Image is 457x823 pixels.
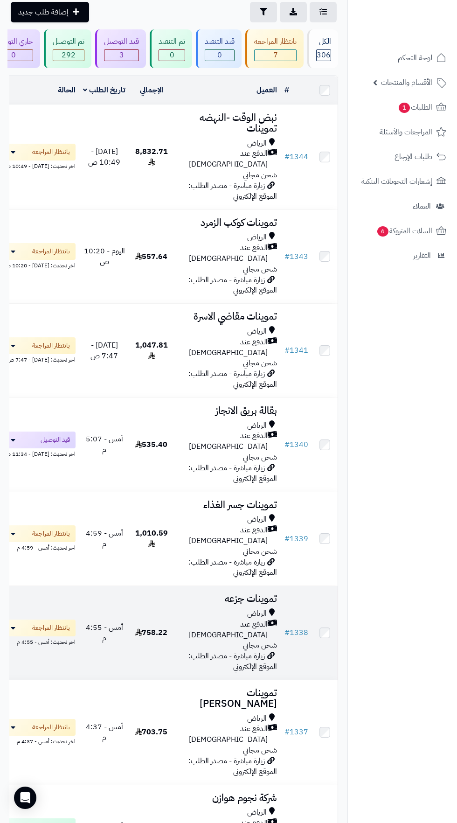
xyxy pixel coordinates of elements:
[413,200,431,213] span: العملاء
[247,326,267,337] span: الرياض
[178,724,268,745] span: الدفع عند [DEMOGRAPHIC_DATA]
[178,525,268,546] span: الدفع عند [DEMOGRAPHIC_DATA]
[284,151,308,162] a: #1344
[1,260,76,270] div: اخر تحديث: [DATE] - 10:20 ص
[135,627,167,638] span: 758.22
[159,36,185,47] div: تم التنفيذ
[255,50,296,61] span: 7
[178,243,268,264] span: الدفع عند [DEMOGRAPHIC_DATA]
[284,627,290,638] span: #
[135,251,167,262] span: 557.64
[284,345,308,356] a: #1341
[159,50,185,61] div: 0
[104,36,139,47] div: قيد التوصيل
[14,787,36,809] div: Open Intercom Messenger
[1,448,76,458] div: اخر تحديث: [DATE] - 11:34 ص
[86,528,123,550] span: أمس - 4:59 م
[41,435,70,445] span: قيد التوصيل
[395,150,432,163] span: طلبات الإرجاع
[413,249,431,262] span: التقارير
[398,101,432,114] span: الطلبات
[376,224,432,237] span: السلات المتروكة
[135,528,168,550] span: 1,010.59
[32,529,70,538] span: بانتظار المراجعة
[188,650,277,672] span: زيارة مباشرة - مصدر الطلب: الموقع الإلكتروني
[53,36,84,47] div: تم التوصيل
[32,247,70,256] span: بانتظار المراجعة
[18,7,69,18] span: إضافة طلب جديد
[247,514,267,525] span: الرياض
[284,84,289,96] a: #
[353,170,451,193] a: إشعارات التحويلات البنكية
[243,546,277,557] span: شحن مجاني
[394,26,448,46] img: logo-2.png
[381,76,432,89] span: الأقسام والمنتجات
[135,146,168,168] span: 8,832.71
[243,452,277,463] span: شحن مجاني
[1,542,76,552] div: اخر تحديث: أمس - 4:59 م
[53,50,84,61] div: 292
[1,636,76,646] div: اخر تحديث: أمس - 4:55 م
[243,640,277,651] span: شحن مجاني
[188,462,277,484] span: زيارة مباشرة - مصدر الطلب: الموقع الإلكتروني
[316,36,331,47] div: الكل
[247,138,267,149] span: الرياض
[256,84,277,96] a: العميل
[399,103,410,113] span: 1
[42,29,93,68] a: تم التوصيل 292
[353,220,451,242] a: السلات المتروكة6
[247,232,267,243] span: الرياض
[188,755,277,777] span: زيارة مباشرة - مصدر الطلب: الموقع الإلكتروني
[243,264,277,275] span: شحن مجاني
[86,721,123,743] span: أمس - 4:37 م
[178,337,268,358] span: الدفع عند [DEMOGRAPHIC_DATA]
[178,793,277,803] h3: شركة نجوم هوازن
[188,557,277,579] span: زيارة مباشرة - مصدر الطلب: الموقع الإلكتروني
[284,439,290,450] span: #
[284,151,290,162] span: #
[247,420,267,431] span: الرياض
[86,622,123,644] span: أمس - 4:55 م
[284,251,308,262] a: #1343
[1,736,76,746] div: اخر تحديث: أمس - 4:37 م
[86,433,123,455] span: أمس - 5:07 م
[188,368,277,390] span: زيارة مباشرة - مصدر الطلب: الموقع الإلكتروني
[205,50,234,61] span: 0
[32,341,70,350] span: بانتظار المراجعة
[178,593,277,604] h3: تموينات جزعه
[188,274,277,296] span: زيارة مباشرة - مصدر الطلب: الموقع الإلكتروني
[135,726,167,738] span: 703.75
[205,36,235,47] div: قيد التنفيذ
[83,84,125,96] a: تاريخ الطلب
[353,121,451,143] a: المراجعات والأسئلة
[194,29,243,68] a: قيد التنفيذ 0
[243,745,277,756] span: شحن مجاني
[284,533,308,544] a: #1339
[11,2,89,22] a: إضافة طلب جديد
[247,807,267,818] span: الرياض
[284,533,290,544] span: #
[84,245,125,267] span: اليوم - 10:20 ص
[178,405,277,416] h3: بقالة بريق الانجاز
[353,146,451,168] a: طلبات الإرجاع
[32,623,70,633] span: بانتظار المراجعة
[58,84,76,96] a: الحالة
[32,147,70,157] span: بانتظار المراجعة
[353,47,451,69] a: لوحة التحكم
[377,226,388,237] span: 6
[284,726,308,738] a: #1337
[93,29,148,68] a: قيد التوصيل 3
[178,619,268,641] span: الدفع عند [DEMOGRAPHIC_DATA]
[148,29,194,68] a: تم التنفيذ 0
[1,160,76,170] div: اخر تحديث: [DATE] - 10:49 ص
[178,311,277,322] h3: تموينات مقاضي الاسرة
[353,96,451,119] a: الطلبات1
[243,357,277,369] span: شحن مجاني
[247,608,267,619] span: الرياض
[104,50,138,61] span: 3
[90,340,118,362] span: [DATE] - 7:47 ص
[243,29,305,68] a: بانتظار المراجعة 7
[243,169,277,181] span: شحن مجاني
